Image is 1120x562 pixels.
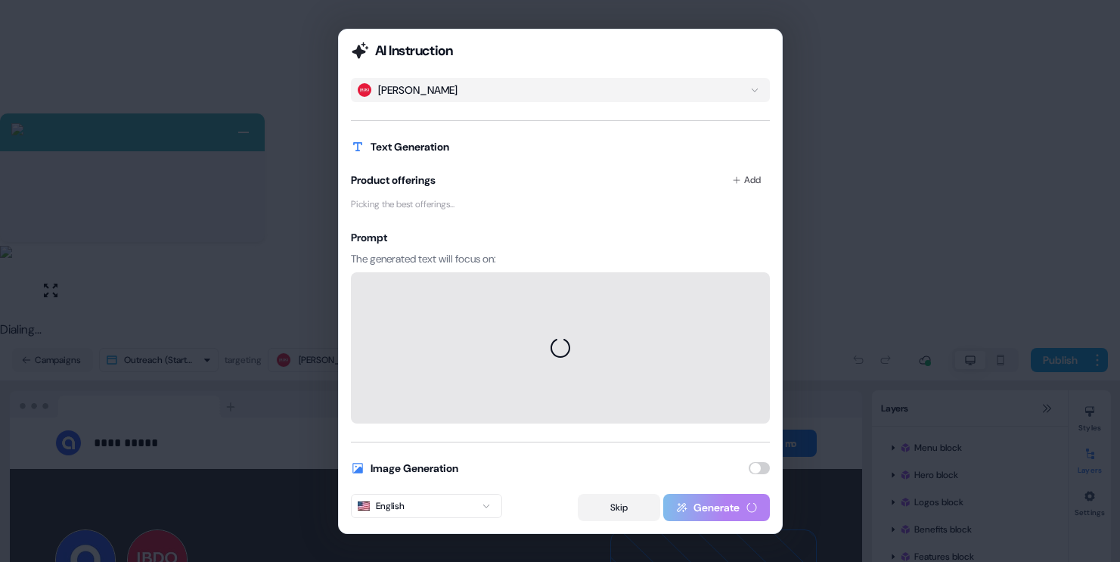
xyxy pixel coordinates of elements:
[351,230,770,245] h3: Prompt
[358,498,405,514] div: English
[378,82,458,98] div: [PERSON_NAME]
[371,139,449,154] h2: Text Generation
[351,251,770,266] p: The generated text will focus on:
[351,172,436,188] h2: Product offerings
[371,461,458,476] h2: Image Generation
[351,197,455,212] span: Picking the best offerings...
[578,494,660,521] button: Skip
[375,42,453,60] h2: AI Instruction
[358,501,370,511] img: The English flag
[723,166,770,194] button: Add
